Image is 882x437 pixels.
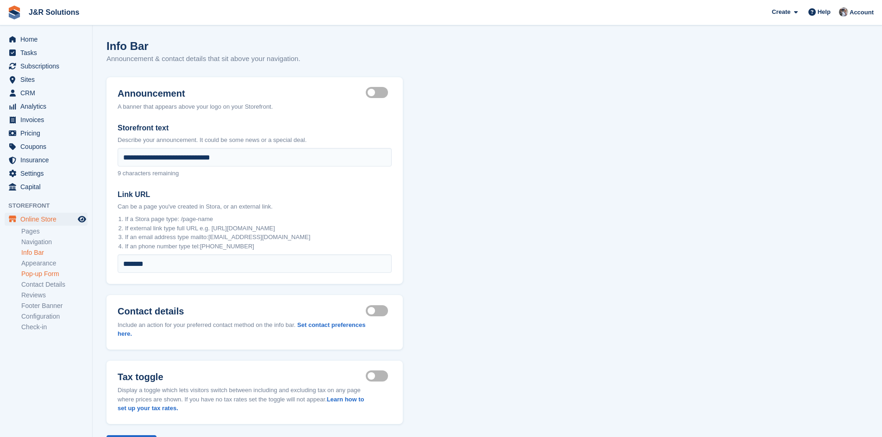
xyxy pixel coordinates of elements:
[366,92,392,93] label: Announcement visible
[366,310,392,311] label: Contact details visible
[118,102,273,111] div: A banner that appears above your logo on your Storefront.
[21,227,88,236] a: Pages
[5,100,88,113] a: menu
[118,88,273,99] label: Announcement
[118,202,392,211] p: Can be a page you've created in Stora, or an external link.
[125,233,392,242] li: If an email address type mailto:[EMAIL_ADDRESS][DOMAIN_NAME]
[125,242,392,251] li: If an phone number type tel:[PHONE_NUMBER]
[850,8,874,17] span: Account
[20,33,76,46] span: Home
[21,302,88,310] a: Footer Banner
[76,214,88,225] a: Preview store
[118,396,364,412] a: Learn how to set up your tax rates.
[21,323,88,332] a: Check-in
[118,170,121,177] span: 9
[5,167,88,180] a: menu
[20,60,76,73] span: Subscriptions
[8,201,92,210] span: Storefront
[20,127,76,140] span: Pricing
[118,135,392,145] p: Describe your announcement. It could be some news or a special deal.
[5,127,88,140] a: menu
[20,180,76,193] span: Capital
[5,140,88,153] a: menu
[106,54,300,64] p: Announcement & contact details that sit above your navigation.
[20,213,76,226] span: Online Store
[20,154,76,166] span: Insurance
[118,387,364,412] span: Display a toggle which lets visitors switch between including and excluding tax on any page where...
[20,140,76,153] span: Coupons
[21,280,88,289] a: Contact Details
[20,86,76,99] span: CRM
[21,238,88,246] a: Navigation
[118,321,295,328] span: Include an action for your preferred contact method on the info bar.
[125,215,392,224] li: If a Stora page type: /page-name
[7,6,21,19] img: stora-icon-8386f47178a22dfd0bd8f6a31ec36ba5ce8667c1dd55bd0f319d3a0aa187defe.svg
[20,113,76,126] span: Invoices
[5,46,88,59] a: menu
[5,73,88,86] a: menu
[20,73,76,86] span: Sites
[118,306,366,317] label: Contact details
[366,375,392,377] label: Tax toggle visible
[5,33,88,46] a: menu
[839,7,848,17] img: Steve Revell
[818,7,831,17] span: Help
[25,5,83,20] a: J&R Solutions
[5,113,88,126] a: menu
[21,248,88,257] a: Info Bar
[118,372,366,382] label: Tax toggle
[20,100,76,113] span: Analytics
[21,270,88,278] a: Pop-up Form
[118,123,392,134] label: Storefront text
[21,312,88,321] a: Configuration
[5,213,88,226] a: menu
[118,189,392,200] label: Link URL
[125,224,392,233] li: If external link type full URL e.g. [URL][DOMAIN_NAME]
[106,40,149,52] h1: Info Bar
[123,170,179,177] span: characters remaining
[5,86,88,99] a: menu
[772,7,790,17] span: Create
[20,167,76,180] span: Settings
[5,180,88,193] a: menu
[5,60,88,73] a: menu
[5,154,88,166] a: menu
[21,291,88,300] a: Reviews
[20,46,76,59] span: Tasks
[21,259,88,268] a: Appearance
